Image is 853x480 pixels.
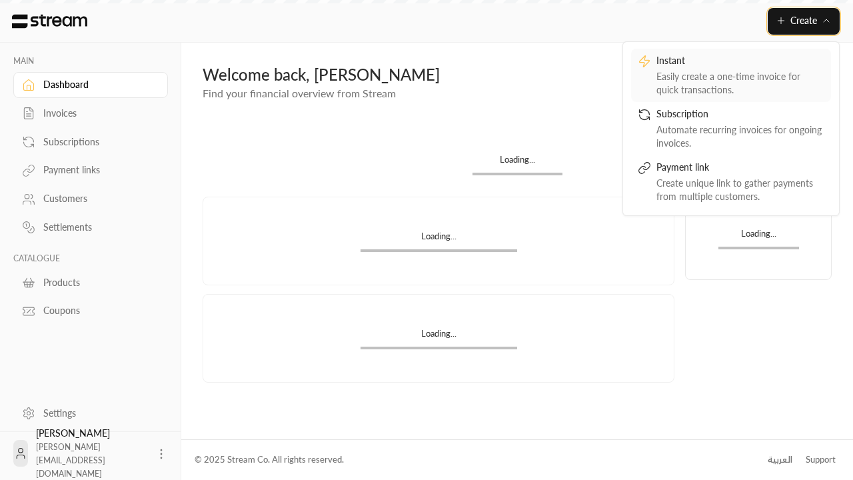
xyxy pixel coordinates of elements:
[43,135,151,149] div: Subscriptions
[43,221,151,234] div: Settlements
[43,304,151,317] div: Coupons
[13,56,168,67] p: MAIN
[718,227,799,247] div: Loading...
[195,453,344,467] div: © 2025 Stream Co. All rights reserved.
[13,400,168,426] a: Settings
[361,327,517,347] div: Loading...
[631,102,831,155] a: SubscriptionAutomate recurring invoices for ongoing invoices.
[13,157,168,183] a: Payment links
[656,54,824,70] div: Instant
[43,78,151,91] div: Dashboard
[13,269,168,295] a: Products
[203,64,722,85] div: Welcome back, [PERSON_NAME]
[768,453,792,467] div: العربية
[656,107,824,123] div: Subscription
[13,101,168,127] a: Invoices
[43,407,151,420] div: Settings
[13,298,168,324] a: Coupons
[43,107,151,120] div: Invoices
[36,442,105,479] span: [PERSON_NAME][EMAIL_ADDRESS][DOMAIN_NAME]
[43,163,151,177] div: Payment links
[13,215,168,241] a: Settlements
[790,15,817,26] span: Create
[656,123,824,150] div: Automate recurring invoices for ongoing invoices.
[801,448,840,472] a: Support
[11,14,89,29] img: Logo
[36,427,147,480] div: [PERSON_NAME]
[13,72,168,98] a: Dashboard
[361,230,517,249] div: Loading...
[43,192,151,205] div: Customers
[13,253,168,264] p: CATALOGUE
[43,276,151,289] div: Products
[768,8,840,35] button: Create
[472,153,562,173] div: Loading...
[203,87,396,99] span: Find your financial overview from Stream
[13,129,168,155] a: Subscriptions
[13,186,168,212] a: Customers
[631,49,831,102] a: InstantEasily create a one-time invoice for quick transactions.
[631,155,831,209] a: Payment linkCreate unique link to gather payments from multiple customers.
[656,161,824,177] div: Payment link
[656,70,824,97] div: Easily create a one-time invoice for quick transactions.
[656,177,824,203] div: Create unique link to gather payments from multiple customers.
